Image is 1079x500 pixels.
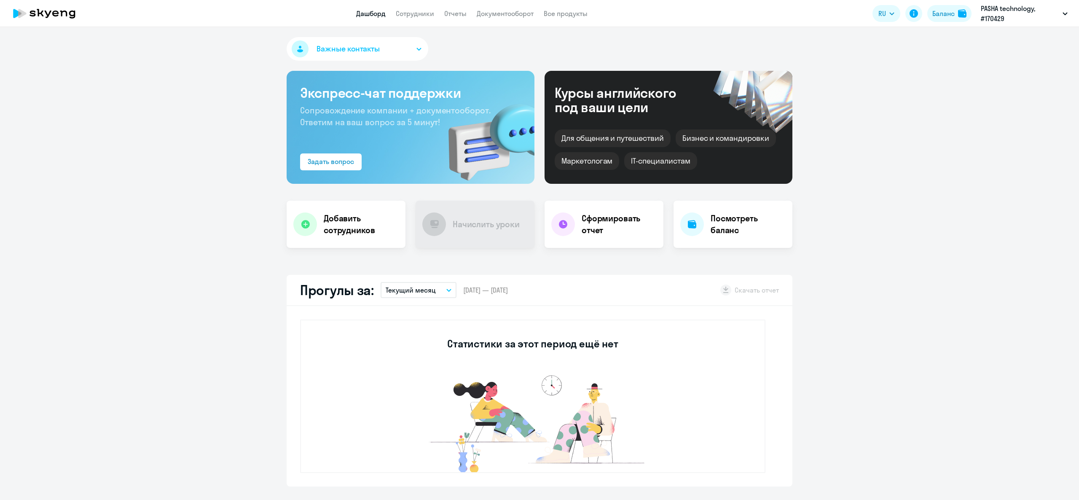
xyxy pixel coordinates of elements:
[463,285,508,295] span: [DATE] — [DATE]
[436,89,534,184] img: bg-img
[676,129,776,147] div: Бизнес и командировки
[977,3,1072,24] button: PASHA technology, #170429
[381,282,456,298] button: Текущий месяц
[932,8,955,19] div: Баланс
[300,153,362,170] button: Задать вопрос
[927,5,972,22] button: Балансbalance
[324,212,399,236] h4: Добавить сотрудников
[396,9,434,18] a: Сотрудники
[544,9,588,18] a: Все продукты
[582,212,657,236] h4: Сформировать отчет
[624,152,697,170] div: IT-специалистам
[958,9,966,18] img: balance
[287,37,428,61] button: Важные контакты
[386,285,436,295] p: Текущий месяц
[308,156,354,167] div: Задать вопрос
[477,9,534,18] a: Документооборот
[317,43,380,54] span: Важные контакты
[555,86,699,114] div: Курсы английского под ваши цели
[555,152,619,170] div: Маркетологам
[981,3,1059,24] p: PASHA technology, #170429
[356,9,386,18] a: Дашборд
[555,129,671,147] div: Для общения и путешествий
[872,5,900,22] button: RU
[878,8,886,19] span: RU
[406,371,659,472] img: no-data
[300,282,374,298] h2: Прогулы за:
[447,337,618,350] h3: Статистики за этот период ещё нет
[300,105,491,127] span: Сопровождение компании + документооборот. Ответим на ваш вопрос за 5 минут!
[300,84,521,101] h3: Экспресс-чат поддержки
[453,218,520,230] h4: Начислить уроки
[711,212,786,236] h4: Посмотреть баланс
[444,9,467,18] a: Отчеты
